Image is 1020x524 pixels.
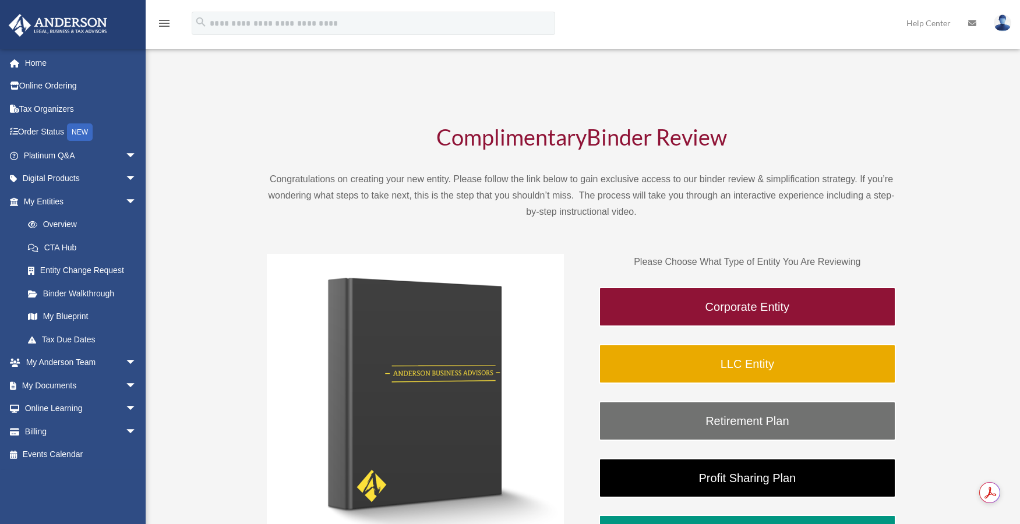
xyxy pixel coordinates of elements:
i: menu [157,16,171,30]
a: Binder Walkthrough [16,282,149,305]
a: Online Ordering [8,75,154,98]
a: Online Learningarrow_drop_down [8,397,154,420]
a: Billingarrow_drop_down [8,420,154,443]
a: LLC Entity [599,344,896,384]
a: My Blueprint [16,305,154,328]
a: Order StatusNEW [8,121,154,144]
a: menu [157,20,171,30]
a: Corporate Entity [599,287,896,327]
a: Home [8,51,154,75]
a: Events Calendar [8,443,154,466]
img: Anderson Advisors Platinum Portal [5,14,111,37]
span: arrow_drop_down [125,190,149,214]
a: Tax Due Dates [16,328,154,351]
span: Complimentary [436,123,587,150]
span: arrow_drop_down [125,420,149,444]
a: My Documentsarrow_drop_down [8,374,154,397]
div: NEW [67,123,93,141]
span: Binder Review [587,123,727,150]
i: search [195,16,207,29]
a: Profit Sharing Plan [599,458,896,498]
span: arrow_drop_down [125,351,149,375]
a: Digital Productsarrow_drop_down [8,167,154,190]
span: arrow_drop_down [125,397,149,421]
span: arrow_drop_down [125,374,149,398]
a: Tax Organizers [8,97,154,121]
a: Platinum Q&Aarrow_drop_down [8,144,154,167]
a: Retirement Plan [599,401,896,441]
a: Overview [16,213,154,236]
a: CTA Hub [16,236,154,259]
a: Entity Change Request [16,259,154,282]
p: Congratulations on creating your new entity. Please follow the link below to gain exclusive acces... [267,171,896,220]
span: arrow_drop_down [125,167,149,191]
p: Please Choose What Type of Entity You Are Reviewing [599,254,896,270]
a: My Entitiesarrow_drop_down [8,190,154,213]
img: User Pic [994,15,1011,31]
span: arrow_drop_down [125,144,149,168]
a: My Anderson Teamarrow_drop_down [8,351,154,374]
